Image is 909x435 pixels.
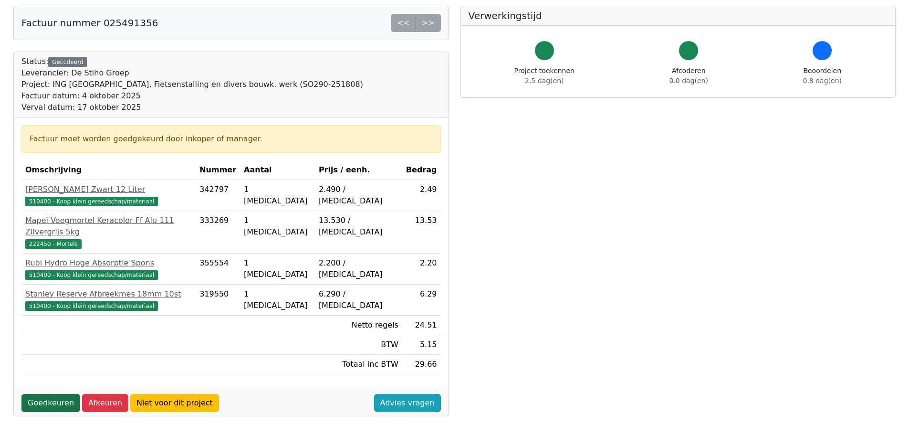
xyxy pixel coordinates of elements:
h5: Verwerkingstijd [469,10,888,21]
div: 1 [MEDICAL_DATA] [244,184,311,207]
td: Totaal inc BTW [315,355,402,374]
td: 319550 [196,285,240,316]
a: Goedkeuren [21,394,80,412]
div: Project: ING [GEOGRAPHIC_DATA], Fietsenstalling en divers bouwk. werk (SO290-251808) [21,79,363,90]
div: Status: [21,56,363,113]
div: Factuur datum: 4 oktober 2025 [21,90,363,102]
div: 13.530 / [MEDICAL_DATA] [319,215,398,238]
div: Afcoderen [669,66,708,86]
span: 510400 - Koop klein gereedschap/materiaal [25,270,158,280]
div: Project toekennen [514,66,575,86]
td: Netto regels [315,316,402,335]
td: 355554 [196,254,240,285]
a: Afkeuren [82,394,128,412]
td: 5.15 [402,335,441,355]
h5: Factuur nummer 025491356 [21,17,158,29]
td: 29.66 [402,355,441,374]
div: Leverancier: De Stiho Groep [21,67,363,79]
div: Verval datum: 17 oktober 2025 [21,102,363,113]
a: Niet voor dit project [130,394,219,412]
div: Rubi Hydro Hoge Absorptie Spons [25,257,192,269]
td: 13.53 [402,211,441,254]
span: 0.8 dag(en) [803,77,842,85]
th: Nummer [196,160,240,180]
td: 333269 [196,211,240,254]
td: 6.29 [402,285,441,316]
a: Rubi Hydro Hoge Absorptie Spons510400 - Koop klein gereedschap/materiaal [25,257,192,280]
a: Advies vragen [374,394,441,412]
div: Beoordelen [803,66,842,86]
div: 1 [MEDICAL_DATA] [244,215,311,238]
th: Prijs / eenh. [315,160,402,180]
div: [PERSON_NAME] Zwart 12 Liter [25,184,192,195]
div: 2.200 / [MEDICAL_DATA] [319,257,398,280]
a: [PERSON_NAME] Zwart 12 Liter510400 - Koop klein gereedschap/materiaal [25,184,192,207]
div: 2.490 / [MEDICAL_DATA] [319,184,398,207]
td: 2.20 [402,254,441,285]
td: BTW [315,335,402,355]
div: Mapei Voegmortel Keracolor Ff Alu 111 Zilvergrijs 5kg [25,215,192,238]
td: 24.51 [402,316,441,335]
th: Aantal [240,160,315,180]
div: Stanley Reserve Afbreekmes 18mm 10st [25,288,192,300]
div: 1 [MEDICAL_DATA] [244,257,311,280]
span: 0.0 dag(en) [669,77,708,85]
td: 2.49 [402,180,441,211]
span: 510400 - Koop klein gereedschap/materiaal [25,197,158,206]
th: Omschrijving [21,160,196,180]
div: Gecodeerd [48,57,87,67]
span: 510400 - Koop klein gereedschap/materiaal [25,301,158,311]
div: 6.290 / [MEDICAL_DATA] [319,288,398,311]
div: 1 [MEDICAL_DATA] [244,288,311,311]
td: 342797 [196,180,240,211]
a: Stanley Reserve Afbreekmes 18mm 10st510400 - Koop klein gereedschap/materiaal [25,288,192,311]
a: Mapei Voegmortel Keracolor Ff Alu 111 Zilvergrijs 5kg222450 - Mortels [25,215,192,249]
span: 222450 - Mortels [25,239,82,249]
th: Bedrag [402,160,441,180]
span: 2.5 dag(en) [525,77,564,85]
div: Factuur moet worden goedgekeurd door inkoper of manager. [30,133,433,145]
